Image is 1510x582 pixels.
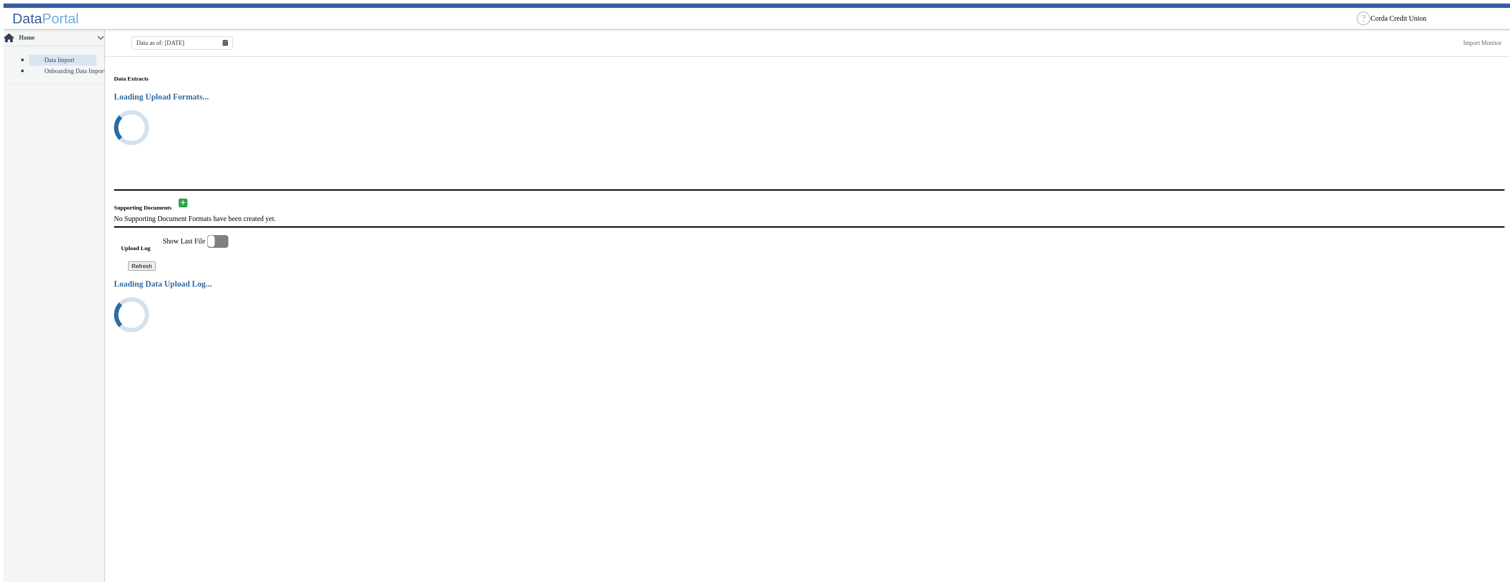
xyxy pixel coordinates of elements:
[114,204,175,211] h5: Supporting Documents
[42,11,79,26] span: Portal
[1371,15,1503,22] ng-select: Corda Credit Union
[114,92,1505,102] h3: Loading Upload Formats...
[114,215,1505,223] div: No Supporting Document Formats have been created yet.
[110,293,154,336] i: undefined
[18,34,97,41] span: Home
[29,55,96,66] a: Data Import
[110,106,154,149] i: undefined
[179,199,187,207] button: Add document
[1356,11,1371,26] div: Help
[121,245,163,252] h5: Upload Log
[12,11,42,26] span: Data
[128,262,156,271] button: Refresh
[1463,40,1502,46] a: This is available for Darling Employees only
[163,235,228,248] label: Show Last File
[29,66,96,77] a: Onboarding Data Import
[114,279,1505,289] h3: Loading Data Upload Log...
[163,235,228,271] app-toggle-switch: Enable this to show only the last file loaded
[4,46,104,85] p-accordion-content: Home
[136,40,184,47] span: Data as of: [DATE]
[114,75,1505,82] h5: Data Extracts
[4,30,104,46] p-accordion-header: Home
